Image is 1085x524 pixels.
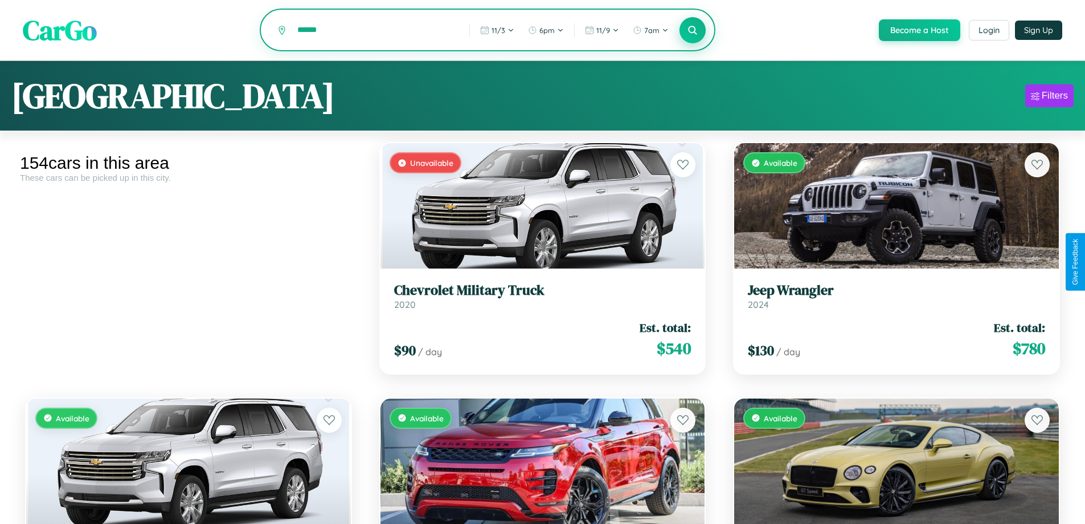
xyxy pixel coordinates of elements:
span: $ 90 [394,341,416,360]
span: Available [56,413,89,423]
span: / day [418,346,442,358]
h1: [GEOGRAPHIC_DATA] [11,72,335,119]
button: Login [969,20,1009,40]
span: $ 130 [748,341,774,360]
span: 11 / 9 [596,26,610,35]
span: 7am [644,26,660,35]
h3: Jeep Wrangler [748,282,1045,299]
div: 154 cars in this area [20,153,357,173]
span: 2024 [748,299,769,310]
span: Est. total: [994,319,1045,336]
button: Become a Host [879,19,960,41]
h3: Chevrolet Military Truck [394,282,691,299]
div: These cars can be picked up in this city. [20,173,357,182]
button: 6pm [522,21,570,39]
span: 2020 [394,299,416,310]
a: Jeep Wrangler2024 [748,282,1045,310]
a: Chevrolet Military Truck2020 [394,282,691,310]
span: 6pm [539,26,555,35]
span: Est. total: [640,319,691,336]
button: Filters [1025,84,1074,107]
span: Available [410,413,444,423]
span: Unavailable [410,158,453,168]
span: Available [764,158,797,168]
div: Give Feedback [1071,239,1079,285]
span: / day [776,346,800,358]
button: Sign Up [1015,21,1062,40]
button: 11/3 [474,21,520,39]
div: Filters [1042,90,1068,101]
span: 11 / 3 [492,26,505,35]
span: CarGo [23,11,97,49]
button: 11/9 [579,21,625,39]
span: $ 780 [1013,337,1045,360]
span: Available [764,413,797,423]
button: 7am [627,21,674,39]
span: $ 540 [657,337,691,360]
